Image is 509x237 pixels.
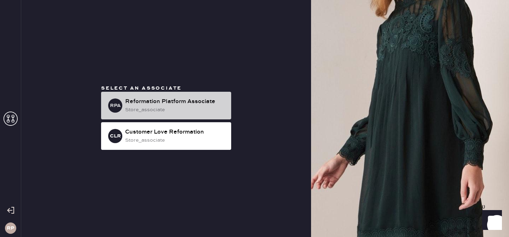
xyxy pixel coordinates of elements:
[125,136,226,144] div: store_associate
[101,85,182,91] span: Select an associate
[475,205,506,236] iframe: Front Chat
[125,106,226,114] div: store_associate
[110,103,121,108] h3: RPA
[125,97,226,106] div: Reformation Platform Associate
[125,128,226,136] div: Customer Love Reformation
[7,226,14,231] h3: RP
[110,134,121,139] h3: CLR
